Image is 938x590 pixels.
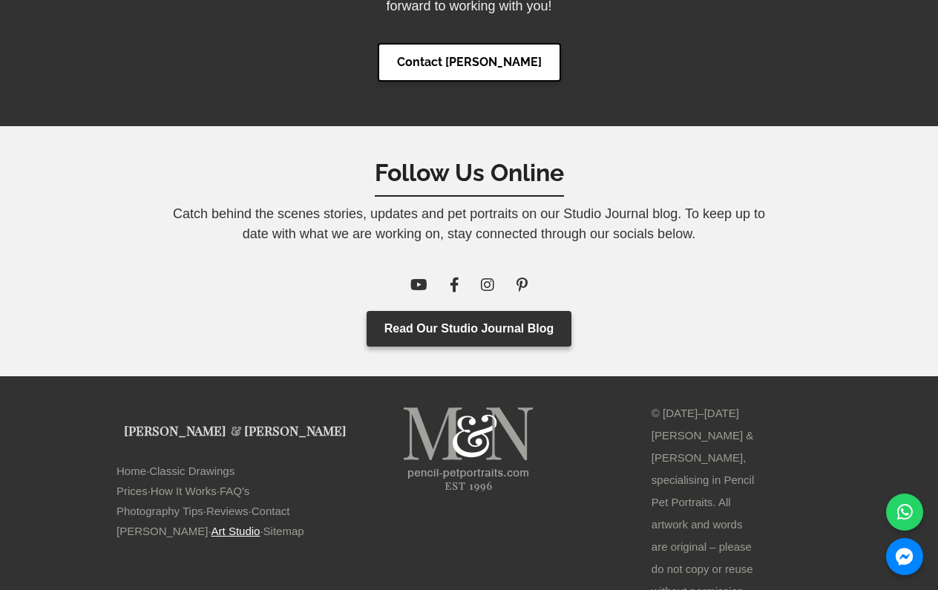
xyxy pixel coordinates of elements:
a: Sitemap [263,521,304,541]
a: Read Our Studio Journal Blog [367,311,571,347]
h6: Follow Us Online [375,159,564,196]
a: Contact [252,501,290,521]
p: Catch behind the scenes stories, updates and pet portraits on our Studio Journal blog. To keep up... [135,204,803,244]
a: Photography Tips [117,501,203,521]
span: & [226,422,244,439]
a: Facebook [450,277,464,293]
a: WhatsApp [886,494,923,531]
a: Pinterest [516,277,528,293]
a: Reviews [206,501,249,521]
a: [PERSON_NAME] [117,521,208,541]
a: How It Works [151,481,217,501]
a: Art Studio [211,521,260,541]
p: · · · · · · · [117,461,399,541]
a: YouTube [410,277,432,293]
a: Contact [PERSON_NAME] [378,43,561,82]
p: [PERSON_NAME] [PERSON_NAME] [117,416,399,446]
a: Classic Drawings [149,461,234,481]
a: Prices [117,481,148,501]
a: FAQ's [220,481,249,501]
a: Messenger [886,538,923,575]
img: pet portraits [401,402,534,493]
a: Home [117,461,146,481]
a: Instagram [481,277,499,293]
